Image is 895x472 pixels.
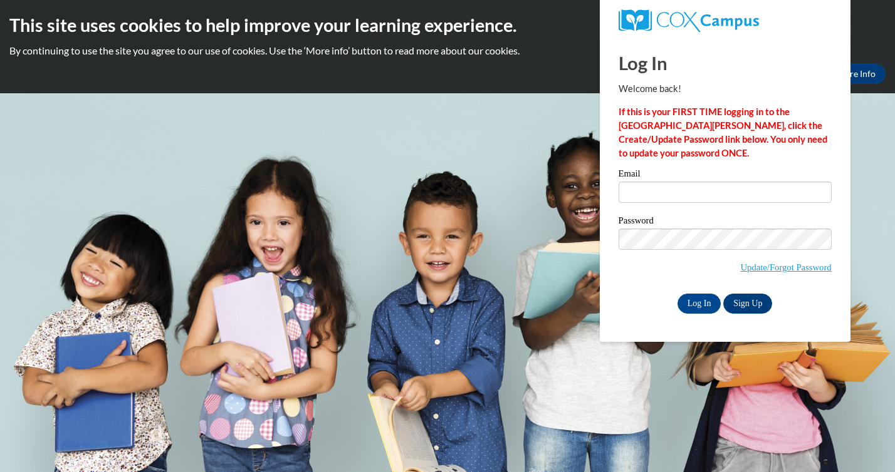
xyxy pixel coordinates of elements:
p: Welcome back! [619,82,832,96]
p: By continuing to use the site you agree to our use of cookies. Use the ‘More info’ button to read... [9,44,886,58]
a: Sign Up [723,294,772,314]
h1: Log In [619,50,832,76]
a: More Info [827,64,886,84]
label: Email [619,169,832,182]
strong: If this is your FIRST TIME logging in to the [GEOGRAPHIC_DATA][PERSON_NAME], click the Create/Upd... [619,106,827,158]
input: Log In [678,294,721,314]
label: Password [619,216,832,228]
a: Update/Forgot Password [741,262,832,272]
h2: This site uses cookies to help improve your learning experience. [9,13,886,38]
img: COX Campus [619,9,759,32]
a: COX Campus [619,9,832,32]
